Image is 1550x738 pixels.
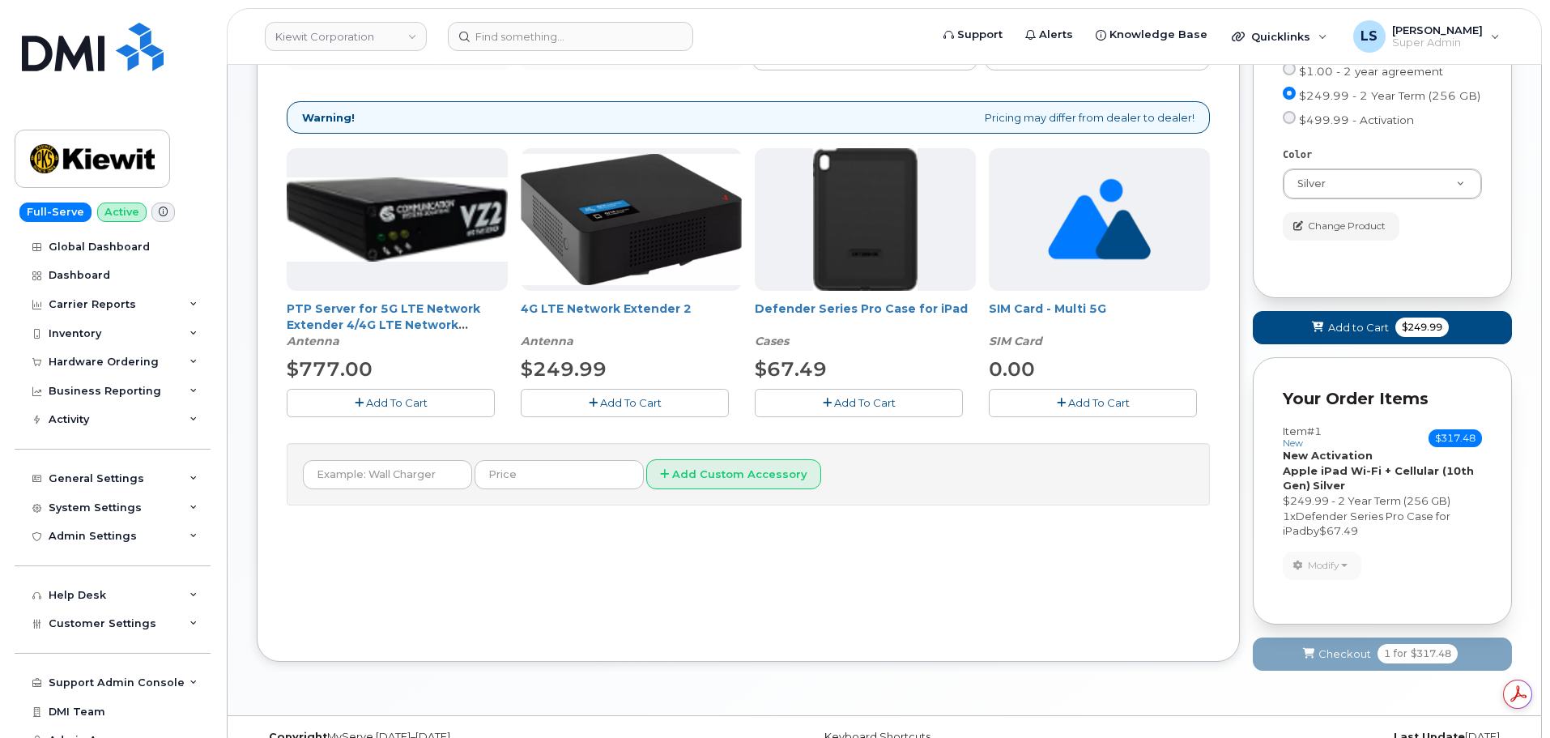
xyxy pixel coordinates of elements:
[989,357,1035,381] span: 0.00
[1361,27,1378,46] span: LS
[1480,668,1538,726] iframe: Messenger Launcher
[521,334,573,348] em: Antenna
[957,27,1003,43] span: Support
[989,301,1106,316] a: SIM Card - Multi 5G
[287,301,508,349] div: PTP Server for 5G LTE Network Extender 4/4G LTE Network Extender 3
[755,357,827,381] span: $67.49
[521,154,742,284] img: 4glte_extender.png
[1220,20,1339,53] div: Quicklinks
[1283,509,1482,539] div: x by
[600,396,662,409] span: Add To Cart
[1283,493,1482,509] div: $249.99 - 2 Year Term (256 GB)
[1251,30,1310,43] span: Quicklinks
[1392,36,1483,49] span: Super Admin
[1253,638,1512,671] button: Checkout 1 for $317.48
[287,357,373,381] span: $777.00
[755,389,963,417] button: Add To Cart
[1318,646,1371,662] span: Checkout
[755,301,976,349] div: Defender Series Pro Case for iPad
[1253,311,1512,344] button: Add to Cart $249.99
[1068,396,1130,409] span: Add To Cart
[1284,169,1481,198] a: Silver
[287,334,339,348] em: Antenna
[1319,524,1358,537] span: $67.49
[755,301,968,316] a: Defender Series Pro Case for iPad
[287,177,508,262] img: Casa_Sysem.png
[1384,646,1390,661] span: 1
[1328,320,1389,335] span: Add to Cart
[1299,89,1480,102] span: $249.99 - 2 Year Term (256 GB)
[1307,424,1322,437] span: #1
[1283,62,1296,75] input: $1.00 - 2 year agreement
[1014,19,1084,51] a: Alerts
[287,101,1210,134] div: Pricing may differ from dealer to dealer!
[265,22,427,51] a: Kiewit Corporation
[1313,479,1345,492] strong: Silver
[1084,19,1219,51] a: Knowledge Base
[989,389,1197,417] button: Add To Cart
[1283,111,1296,124] input: $499.99 - Activation
[1283,387,1482,411] p: Your Order Items
[521,389,729,417] button: Add To Cart
[1297,177,1326,190] span: Silver
[1299,65,1443,78] span: $1.00 - 2 year agreement
[1342,20,1511,53] div: Luke Shomaker
[989,334,1042,348] em: SIM Card
[1390,646,1411,661] span: for
[1283,510,1290,523] span: 1
[1429,429,1482,447] span: $317.48
[1308,558,1339,573] span: Modify
[521,301,692,316] a: 4G LTE Network Extender 2
[989,301,1210,349] div: SIM Card - Multi 5G
[1283,464,1474,493] strong: Apple iPad Wi-Fi + Cellular (10th Gen)
[366,396,428,409] span: Add To Cart
[287,389,495,417] button: Add To Cart
[1392,23,1483,36] span: [PERSON_NAME]
[1283,148,1482,162] div: Color
[1411,646,1451,661] span: $317.48
[302,110,355,126] strong: Warning!
[646,459,821,489] button: Add Custom Accessory
[932,19,1014,51] a: Support
[475,460,644,489] input: Price
[303,460,472,489] input: Example: Wall Charger
[813,148,918,291] img: defenderipad10thgen.png
[521,301,742,349] div: 4G LTE Network Extender 2
[755,334,789,348] em: Cases
[1308,219,1386,233] span: Change Product
[1283,449,1373,462] strong: New Activation
[1283,425,1322,449] h3: Item
[1283,212,1399,241] button: Change Product
[1283,87,1296,100] input: $249.99 - 2 Year Term (256 GB)
[1283,437,1303,449] small: new
[1048,148,1151,291] img: no_image_found-2caef05468ed5679b831cfe6fc140e25e0c280774317ffc20a367ab7fd17291e.png
[834,396,896,409] span: Add To Cart
[1283,510,1450,538] span: Defender Series Pro Case for iPad
[1395,318,1449,337] span: $249.99
[1283,552,1361,580] button: Modify
[1109,27,1207,43] span: Knowledge Base
[1299,113,1414,126] span: $499.99 - Activation
[287,301,480,348] a: PTP Server for 5G LTE Network Extender 4/4G LTE Network Extender 3
[521,357,607,381] span: $249.99
[1039,27,1073,43] span: Alerts
[448,22,693,51] input: Find something...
